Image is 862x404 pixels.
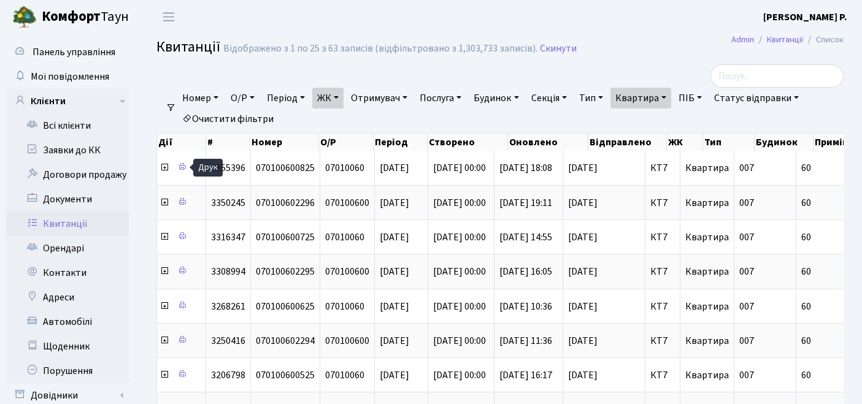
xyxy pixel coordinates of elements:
[42,7,129,28] span: Таун
[211,334,245,348] span: 3250416
[685,161,729,175] span: Квартира
[6,64,129,89] a: Мої повідомлення
[685,300,729,313] span: Квартира
[211,161,245,175] span: 3355396
[763,10,847,24] b: [PERSON_NAME] Р.
[433,300,486,313] span: [DATE] 00:00
[157,134,206,151] th: Дії
[433,265,486,278] span: [DATE] 00:00
[685,231,729,244] span: Квартира
[650,336,675,346] span: КТ7
[193,159,223,177] div: Друк
[685,265,729,278] span: Квартира
[526,88,572,109] a: Секція
[211,231,245,244] span: 3316347
[667,134,704,151] th: ЖК
[685,334,729,348] span: Квартира
[6,212,129,236] a: Квитанції
[256,161,315,175] span: 070100600825
[380,265,409,278] span: [DATE]
[767,33,803,46] a: Квитанції
[256,196,315,210] span: 070100602296
[499,300,552,313] span: [DATE] 10:36
[739,161,754,175] span: 007
[256,300,315,313] span: 070100600625
[6,310,129,334] a: Автомобілі
[710,64,844,88] input: Пошук...
[6,138,129,162] a: Заявки до КК
[731,33,754,46] a: Admin
[380,161,409,175] span: [DATE]
[433,161,486,175] span: [DATE] 00:00
[6,187,129,212] a: Документи
[568,336,640,346] span: [DATE]
[325,161,364,175] span: 07010060
[325,265,369,278] span: 070100600
[499,161,552,175] span: [DATE] 18:08
[6,359,129,383] a: Порушення
[499,196,552,210] span: [DATE] 19:11
[433,334,486,348] span: [DATE] 00:00
[685,196,729,210] span: Квартира
[803,33,844,47] li: Список
[319,134,373,151] th: О/Р
[739,334,754,348] span: 007
[374,134,428,151] th: Період
[380,334,409,348] span: [DATE]
[674,88,707,109] a: ПІБ
[12,5,37,29] img: logo.png
[31,70,109,83] span: Мої повідомлення
[223,43,537,55] div: Відображено з 1 по 25 з 63 записів (відфільтровано з 1,303,733 записів).
[739,368,754,382] span: 007
[568,198,640,208] span: [DATE]
[380,368,409,382] span: [DATE]
[433,196,486,210] span: [DATE] 00:00
[499,231,552,244] span: [DATE] 14:55
[499,334,552,348] span: [DATE] 11:36
[568,163,640,173] span: [DATE]
[650,163,675,173] span: КТ7
[262,88,310,109] a: Період
[256,265,315,278] span: 070100602295
[739,300,754,313] span: 007
[206,134,250,151] th: #
[325,368,364,382] span: 07010060
[650,370,675,380] span: КТ7
[256,334,315,348] span: 070100602294
[713,27,862,53] nav: breadcrumb
[499,368,552,382] span: [DATE] 16:17
[508,134,588,151] th: Оновлено
[380,196,409,210] span: [DATE]
[650,267,675,276] span: КТ7
[568,267,640,276] span: [DATE]
[325,334,369,348] span: 070100600
[574,88,608,109] a: Тип
[739,265,754,278] span: 007
[709,88,804,109] a: Статус відправки
[6,285,129,310] a: Адреси
[156,36,220,58] span: Квитанції
[380,300,409,313] span: [DATE]
[42,7,101,26] b: Комфорт
[433,231,486,244] span: [DATE] 00:00
[6,236,129,261] a: Орендарі
[739,196,754,210] span: 007
[739,231,754,244] span: 007
[325,300,364,313] span: 07010060
[6,162,129,187] a: Договори продажу
[312,88,344,109] a: ЖК
[763,10,847,25] a: [PERSON_NAME] Р.
[153,7,184,27] button: Переключити навігацію
[6,261,129,285] a: Контакти
[610,88,671,109] a: Квартира
[346,88,412,109] a: Отримувач
[650,198,675,208] span: КТ7
[755,134,814,151] th: Будинок
[6,89,129,113] a: Клієнти
[325,231,364,244] span: 07010060
[226,88,260,109] a: О/Р
[540,43,577,55] a: Скинути
[177,88,223,109] a: Номер
[650,302,675,311] span: КТ7
[568,370,640,380] span: [DATE]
